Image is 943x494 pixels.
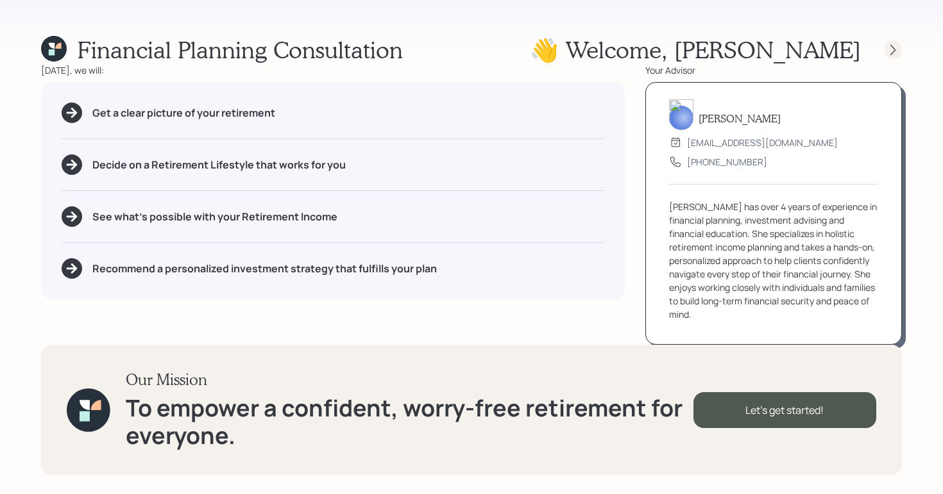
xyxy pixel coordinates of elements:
h3: Our Mission [126,370,693,389]
div: [PHONE_NUMBER] [687,155,767,169]
div: [EMAIL_ADDRESS][DOMAIN_NAME] [687,136,838,149]
h5: Recommend a personalized investment strategy that fulfills your plan [92,263,437,275]
h5: See what's possible with your Retirement Income [92,211,337,223]
div: Let's get started! [693,392,876,428]
img: aleksandra-headshot.png [669,99,693,130]
div: [DATE], we will: [41,63,625,77]
h1: Financial Planning Consultation [77,36,403,63]
h5: [PERSON_NAME] [699,112,781,124]
h1: 👋 Welcome , [PERSON_NAME] [530,36,861,63]
h1: To empower a confident, worry-free retirement for everyone. [126,394,693,449]
div: Your Advisor [645,63,902,77]
div: [PERSON_NAME] has over 4 years of experience in financial planning, investment advising and finan... [669,200,878,321]
h5: Get a clear picture of your retirement [92,107,275,119]
h5: Decide on a Retirement Lifestyle that works for you [92,159,346,171]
